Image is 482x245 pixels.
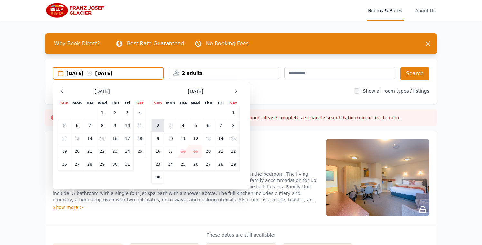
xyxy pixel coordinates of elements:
[96,100,109,106] th: Wed
[45,3,107,18] img: Bella Vista Franz Josef Glacier
[134,119,146,132] td: 11
[71,132,83,145] td: 13
[164,100,177,106] th: Mon
[215,145,227,158] td: 21
[121,106,133,119] td: 3
[58,145,71,158] td: 19
[121,145,133,158] td: 24
[121,132,133,145] td: 17
[227,158,240,171] td: 29
[127,40,184,48] p: Best Rate Guaranteed
[227,132,240,145] td: 15
[83,100,96,106] th: Tue
[109,132,121,145] td: 16
[96,132,109,145] td: 15
[189,100,202,106] th: Wed
[83,158,96,171] td: 28
[71,119,83,132] td: 6
[152,145,164,158] td: 16
[94,88,110,95] span: [DATE]
[177,119,189,132] td: 4
[152,119,164,132] td: 2
[109,106,121,119] td: 2
[53,232,429,238] p: These dates are still available:
[121,100,133,106] th: Fri
[189,119,202,132] td: 5
[71,145,83,158] td: 20
[227,119,240,132] td: 8
[134,145,146,158] td: 25
[215,158,227,171] td: 28
[202,158,215,171] td: 27
[96,145,109,158] td: 22
[58,100,71,106] th: Sun
[164,145,177,158] td: 17
[96,158,109,171] td: 29
[227,106,240,119] td: 1
[71,158,83,171] td: 27
[83,119,96,132] td: 7
[363,88,429,94] label: Show all room types / listings
[66,70,163,77] div: [DATE] [DATE]
[134,132,146,145] td: 18
[177,158,189,171] td: 25
[96,106,109,119] td: 1
[152,132,164,145] td: 9
[177,145,189,158] td: 18
[109,100,121,106] th: Thu
[164,132,177,145] td: 10
[202,132,215,145] td: 13
[58,119,71,132] td: 5
[206,40,249,48] p: No Booking Fees
[58,158,71,171] td: 26
[202,119,215,132] td: 6
[121,158,133,171] td: 31
[215,119,227,132] td: 7
[215,100,227,106] th: Fri
[152,100,164,106] th: Sun
[53,204,318,211] div: Show more >
[227,145,240,158] td: 22
[164,158,177,171] td: 24
[188,88,203,95] span: [DATE]
[109,119,121,132] td: 9
[202,145,215,158] td: 20
[83,132,96,145] td: 14
[177,132,189,145] td: 11
[121,119,133,132] td: 10
[109,158,121,171] td: 30
[152,158,164,171] td: 23
[177,100,189,106] th: Tue
[58,132,71,145] td: 12
[164,119,177,132] td: 3
[134,106,146,119] td: 4
[189,145,202,158] td: 19
[169,70,279,76] div: 2 adults
[134,100,146,106] th: Sat
[71,100,83,106] th: Mon
[215,132,227,145] td: 14
[109,145,121,158] td: 23
[49,37,105,50] span: Why Book Direct?
[202,100,215,106] th: Thu
[227,100,240,106] th: Sat
[152,171,164,184] td: 30
[400,67,429,80] button: Search
[96,119,109,132] td: 8
[189,132,202,145] td: 12
[83,145,96,158] td: 21
[189,158,202,171] td: 26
